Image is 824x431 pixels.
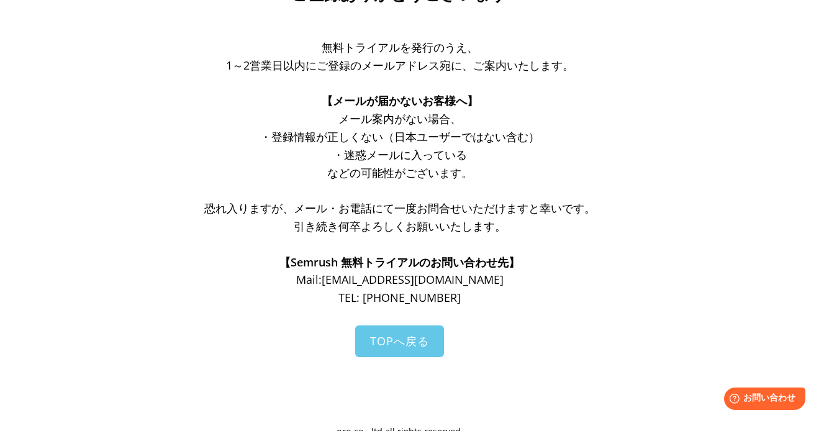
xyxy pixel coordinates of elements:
span: などの可能性がございます。 [327,165,473,180]
span: 1～2営業日以内にご登録のメールアドレス宛に、ご案内いたします。 [226,58,574,73]
span: 【メールが届かないお客様へ】 [322,93,478,108]
span: 無料トライアルを発行のうえ、 [322,40,478,55]
iframe: Help widget launcher [713,383,810,417]
span: ・迷惑メールに入っている [333,147,467,162]
span: Mail: [EMAIL_ADDRESS][DOMAIN_NAME] [296,272,504,287]
span: メール案内がない場合、 [338,111,461,126]
span: 引き続き何卒よろしくお願いいたします。 [294,219,506,234]
span: TEL: [PHONE_NUMBER] [338,290,461,305]
span: 恐れ入りますが、メール・お電話にて一度お問合せいただけますと幸いです。 [204,201,595,215]
span: 【Semrush 無料トライアルのお問い合わせ先】 [279,255,520,270]
span: TOPへ戻る [370,333,429,348]
a: TOPへ戻る [355,325,444,357]
span: ・登録情報が正しくない（日本ユーザーではない含む） [260,129,540,144]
